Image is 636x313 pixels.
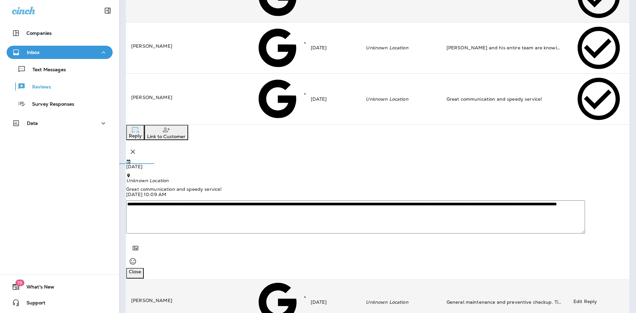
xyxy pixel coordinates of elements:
button: Add in a premade template [129,241,142,255]
p: Survey Responses [26,101,74,108]
span: What's New [20,284,54,292]
p: [DATE] 10:09 AM [126,192,629,197]
p: [PERSON_NAME] [131,297,243,304]
p: Reviews [26,84,51,90]
div: Click to view Customer Drawer [131,94,243,101]
p: [DATE] [126,164,629,169]
button: 19What's New [7,280,113,293]
p: [PERSON_NAME] [131,43,243,49]
p: Great communication and speedy service! [126,186,629,192]
span: 19 [15,280,24,286]
em: Unknown Location [366,96,408,102]
button: Text Messages [7,62,113,76]
td: [DATE] [305,22,361,73]
span: Support [20,300,45,308]
p: Inbox [27,50,39,55]
button: Companies [7,26,113,40]
em: Unknown Location [366,299,408,305]
button: Collapse Sidebar [98,4,117,17]
button: Inbox [7,46,113,59]
button: Survey Responses [7,97,113,111]
div: General maintenance and preventive checkup. Tire rotation and brake check. [447,299,563,305]
button: Reviews [7,79,113,93]
button: Link to Customer [144,125,188,140]
span: 5 Stars [300,299,532,305]
p: [PERSON_NAME] [131,94,243,101]
p: Text Messages [26,67,66,73]
div: Brian and his entire team are knowledgeable, friendly and gives fast and fair service [447,44,563,51]
button: Support [7,296,113,309]
p: Data [27,121,38,126]
div: Great communication and speedy service! [447,96,563,102]
p: Edit Reply [573,298,597,303]
td: [DATE] [305,74,361,125]
button: Select an emoji [126,255,139,268]
button: Reply [126,125,144,140]
em: Unknown Location [126,178,169,183]
button: Close [126,268,144,279]
p: Close [129,269,141,274]
span: 5 Stars [300,95,532,101]
button: Data [7,117,113,130]
span: 5 Stars [300,44,532,50]
p: Companies [26,30,52,36]
em: Unknown Location [366,45,408,51]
